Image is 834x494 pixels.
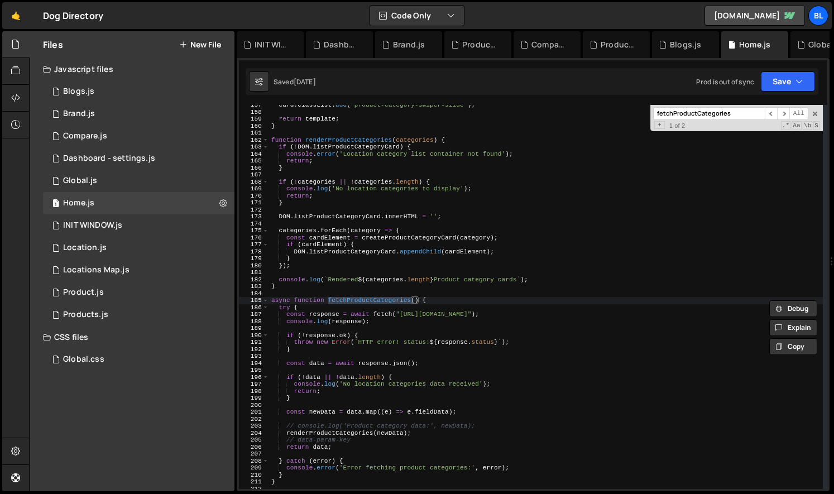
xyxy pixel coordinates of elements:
[239,102,269,109] div: 157
[43,281,234,304] div: 16220/44393.js
[239,220,269,228] div: 174
[239,374,269,381] div: 196
[63,310,108,320] div: Products.js
[239,318,269,325] div: 188
[239,213,269,220] div: 173
[43,103,234,125] div: 16220/44394.js
[789,107,808,120] span: Alt-Enter
[765,107,777,120] span: ​
[769,300,817,317] button: Debug
[239,109,269,116] div: 158
[239,171,269,179] div: 167
[43,214,234,237] div: 16220/44477.js
[813,121,819,130] span: Search In Selection
[792,121,802,130] span: CaseSensitive Search
[239,360,269,367] div: 194
[739,39,770,50] div: Home.js
[179,40,221,49] button: New File
[239,116,269,123] div: 159
[761,71,815,92] button: Save
[704,6,805,26] a: [DOMAIN_NAME]
[43,170,234,192] div: 16220/43681.js
[43,304,234,326] div: 16220/44324.js
[239,332,269,339] div: 190
[393,39,425,50] div: Brand.js
[294,77,316,87] div: [DATE]
[654,121,665,130] span: Toggle Replace mode
[239,123,269,130] div: 160
[462,39,498,50] div: Product.js
[239,276,269,284] div: 182
[255,39,290,50] div: INIT WINDOW.js
[239,304,269,311] div: 186
[239,269,269,276] div: 181
[370,6,464,26] button: Code Only
[239,255,269,262] div: 179
[239,486,269,493] div: 212
[239,472,269,479] div: 210
[63,287,104,298] div: Product.js
[239,450,269,458] div: 207
[239,395,269,402] div: 199
[239,346,269,353] div: 192
[239,234,269,242] div: 176
[43,9,103,22] div: Dog Directory
[239,478,269,486] div: 211
[239,165,269,172] div: 166
[274,77,316,87] div: Saved
[63,354,104,364] div: Global.css
[239,199,269,207] div: 171
[531,39,567,50] div: Compare.js
[63,220,122,231] div: INIT WINDOW.js
[239,423,269,430] div: 203
[239,157,269,165] div: 165
[43,39,63,51] h2: Files
[239,185,269,193] div: 169
[52,200,59,209] span: 1
[239,297,269,304] div: 185
[239,290,269,298] div: 184
[239,143,269,151] div: 163
[43,259,234,281] div: 16220/43680.js
[30,326,234,348] div: CSS files
[769,319,817,336] button: Explain
[239,458,269,465] div: 208
[808,6,828,26] a: Bl
[769,338,817,355] button: Copy
[239,227,269,234] div: 175
[239,241,269,248] div: 177
[63,109,95,119] div: Brand.js
[63,154,155,164] div: Dashboard - settings.js
[239,430,269,437] div: 204
[63,176,97,186] div: Global.js
[63,243,107,253] div: Location.js
[324,39,360,50] div: Dashboard - settings.js
[665,122,689,130] span: 1 of 2
[777,107,789,120] span: ​
[781,121,791,130] span: RegExp Search
[239,248,269,256] div: 178
[2,2,30,29] a: 🤙
[239,283,269,290] div: 183
[239,262,269,270] div: 180
[239,179,269,186] div: 168
[239,416,269,423] div: 202
[239,311,269,318] div: 187
[30,58,234,80] div: Javascript files
[670,39,701,50] div: Blogs.js
[803,121,813,130] span: Whole Word Search
[239,437,269,444] div: 205
[63,131,107,141] div: Compare.js
[601,39,636,50] div: Products.js
[239,409,269,416] div: 201
[43,147,234,170] div: 16220/44476.js
[239,402,269,409] div: 200
[43,80,234,103] div: 16220/44321.js
[239,367,269,374] div: 195
[239,130,269,137] div: 161
[239,207,269,214] div: 172
[239,151,269,158] div: 164
[239,381,269,388] div: 197
[653,107,765,120] input: Search for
